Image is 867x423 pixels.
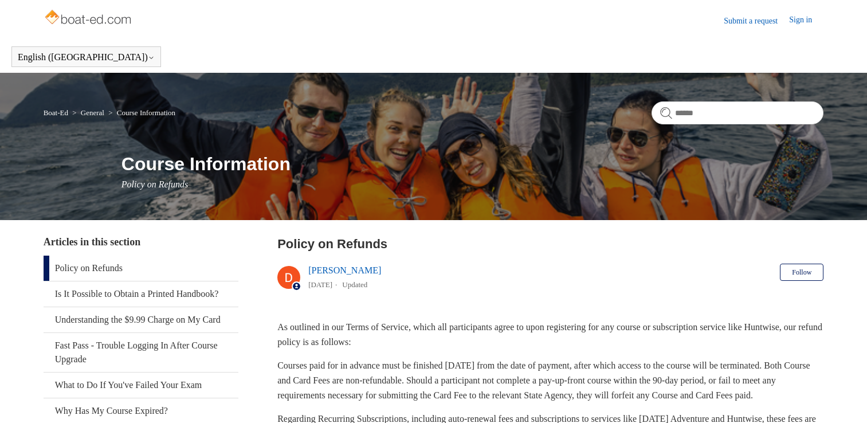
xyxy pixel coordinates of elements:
[44,256,238,281] a: Policy on Refunds
[308,280,332,289] time: 04/17/2024, 15:26
[789,14,823,28] a: Sign in
[342,280,367,289] li: Updated
[652,101,823,124] input: Search
[724,15,789,27] a: Submit a request
[44,108,68,117] a: Boat-Ed
[44,373,238,398] a: What to Do If You've Failed Your Exam
[780,264,823,281] button: Follow Article
[81,108,104,117] a: General
[44,7,135,30] img: Boat-Ed Help Center home page
[121,179,188,189] span: Policy on Refunds
[277,320,823,349] p: As outlined in our Terms of Service, which all participants agree to upon registering for any cou...
[308,265,381,275] a: [PERSON_NAME]
[70,108,106,117] li: General
[18,52,155,62] button: English ([GEOGRAPHIC_DATA])
[117,108,175,117] a: Course Information
[121,150,824,178] h1: Course Information
[44,281,238,307] a: Is It Possible to Obtain a Printed Handbook?
[44,236,140,248] span: Articles in this section
[106,108,175,117] li: Course Information
[277,358,823,402] p: Courses paid for in advance must be finished [DATE] from the date of payment, after which access ...
[277,234,823,253] h2: Policy on Refunds
[44,108,70,117] li: Boat-Ed
[44,333,238,372] a: Fast Pass - Trouble Logging In After Course Upgrade
[44,307,238,332] a: Understanding the $9.99 Charge on My Card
